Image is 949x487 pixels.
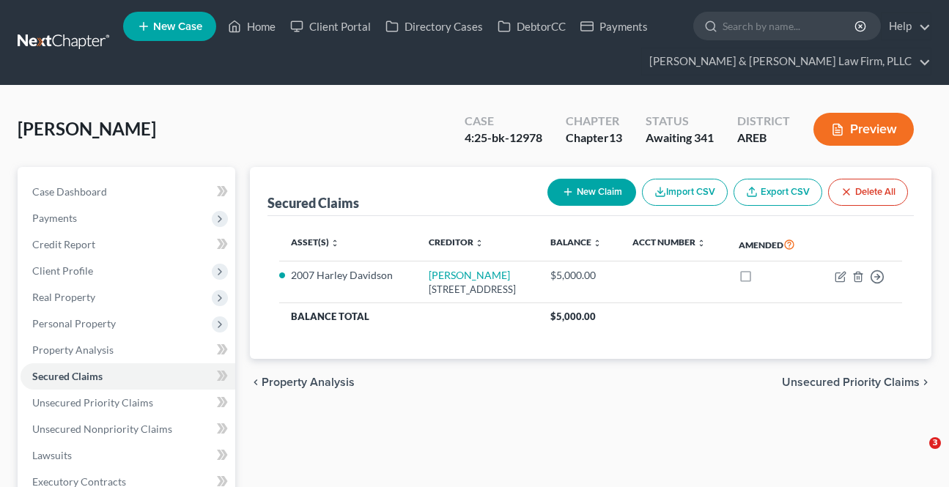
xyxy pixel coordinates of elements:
a: Creditor unfold_more [429,237,484,248]
li: 2007 Harley Davidson [291,268,405,283]
a: Asset(s) unfold_more [291,237,339,248]
a: Balance unfold_more [550,237,602,248]
span: 13 [609,130,622,144]
th: Balance Total [279,303,539,330]
span: Secured Claims [32,370,103,382]
a: [PERSON_NAME] & [PERSON_NAME] Law Firm, PLLC [642,48,931,75]
span: Unsecured Nonpriority Claims [32,423,172,435]
span: Property Analysis [262,376,355,388]
a: Lawsuits [21,442,235,469]
i: chevron_right [920,376,931,388]
button: Unsecured Priority Claims chevron_right [782,376,931,388]
div: AREB [737,130,790,146]
div: Status [646,113,714,130]
button: Delete All [828,179,908,206]
button: Import CSV [642,179,728,206]
i: unfold_more [331,239,339,248]
span: New Case [153,21,202,32]
a: Export CSV [734,179,822,206]
span: Lawsuits [32,449,72,461]
a: [PERSON_NAME] [429,269,510,281]
span: Personal Property [32,317,116,330]
i: unfold_more [697,239,706,248]
span: Unsecured Priority Claims [782,376,920,388]
a: Home [221,13,283,40]
button: chevron_left Property Analysis [250,376,355,388]
th: Amended [727,228,815,261]
div: [STREET_ADDRESS] [429,283,527,297]
a: Acct Number unfold_more [632,237,706,248]
a: Secured Claims [21,363,235,390]
div: Case [465,113,542,130]
span: Case Dashboard [32,185,107,198]
a: Help [882,13,931,40]
a: Directory Cases [378,13,490,40]
span: Credit Report [32,238,95,250]
div: Secured Claims [267,194,359,212]
div: Chapter [566,113,622,130]
span: Payments [32,212,77,224]
span: Real Property [32,291,95,303]
iframe: Intercom live chat [899,437,934,472]
span: Client Profile [32,264,93,277]
div: 4:25-bk-12978 [465,130,542,146]
i: chevron_left [250,376,262,388]
i: unfold_more [593,239,602,248]
a: Case Dashboard [21,179,235,205]
span: $5,000.00 [550,311,596,322]
i: unfold_more [475,239,484,248]
span: Property Analysis [32,343,114,356]
div: $5,000.00 [550,268,609,283]
div: Chapter [566,130,622,146]
span: 3 [929,437,941,449]
a: Client Portal [283,13,378,40]
span: Unsecured Priority Claims [32,396,153,409]
a: DebtorCC [490,13,573,40]
span: [PERSON_NAME] [18,118,156,139]
button: Preview [813,113,914,146]
a: Unsecured Priority Claims [21,390,235,416]
a: Property Analysis [21,337,235,363]
a: Payments [573,13,655,40]
div: District [737,113,790,130]
button: New Claim [547,179,636,206]
a: Unsecured Nonpriority Claims [21,416,235,442]
input: Search by name... [723,12,857,40]
div: Awaiting 341 [646,130,714,146]
a: Credit Report [21,231,235,258]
